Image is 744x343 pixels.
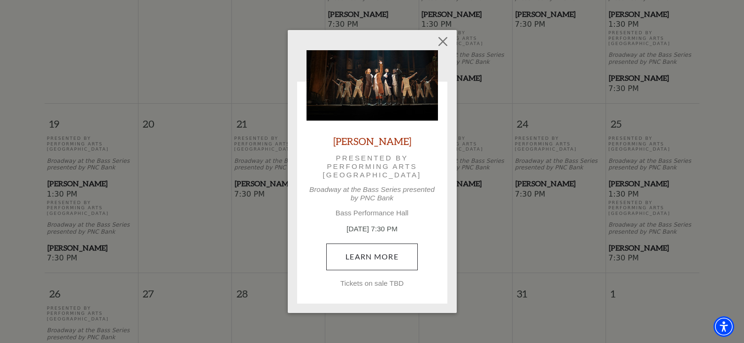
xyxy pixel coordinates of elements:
[713,316,734,337] div: Accessibility Menu
[320,154,425,180] p: Presented by Performing Arts [GEOGRAPHIC_DATA]
[307,279,438,288] p: Tickets on sale TBD
[307,209,438,217] p: Bass Performance Hall
[307,185,438,202] p: Broadway at the Bass Series presented by PNC Bank
[307,224,438,235] p: [DATE] 7:30 PM
[307,50,438,121] img: Hamilton
[434,33,452,51] button: Close
[333,135,411,147] a: [PERSON_NAME]
[326,244,418,270] a: July 21, 7:30 PM Learn More Tickets on sale TBD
